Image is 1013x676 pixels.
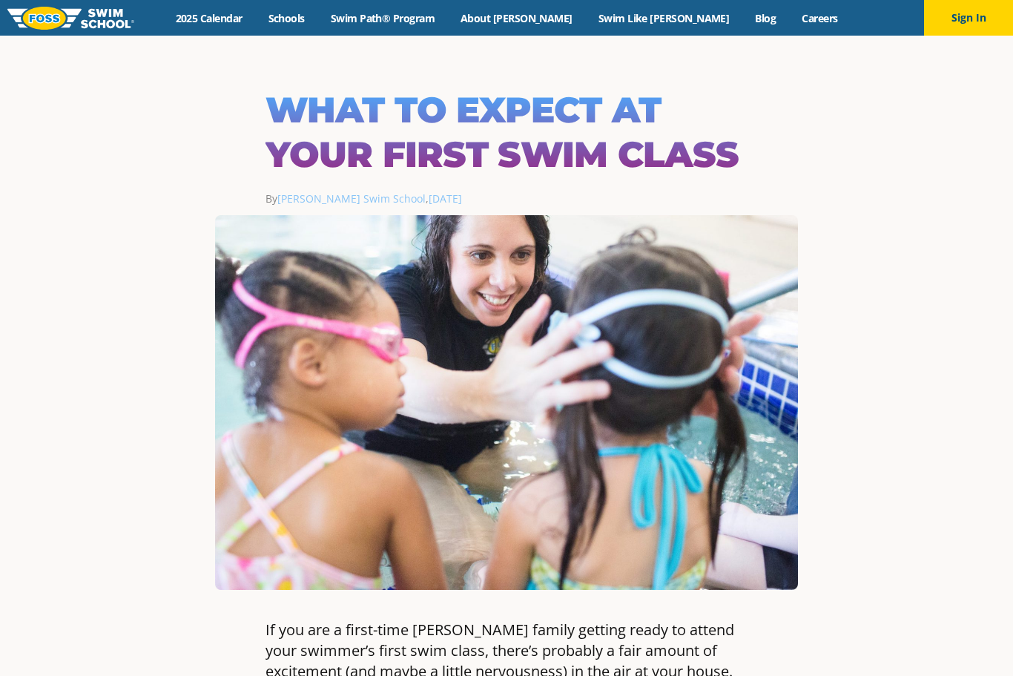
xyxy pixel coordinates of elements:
[317,11,447,25] a: Swim Path® Program
[429,191,462,206] a: [DATE]
[742,11,789,25] a: Blog
[255,11,317,25] a: Schools
[789,11,851,25] a: Careers
[265,191,426,206] span: By
[162,11,255,25] a: 2025 Calendar
[448,11,586,25] a: About [PERSON_NAME]
[585,11,742,25] a: Swim Like [PERSON_NAME]
[277,191,426,206] a: [PERSON_NAME] Swim School
[7,7,134,30] img: FOSS Swim School Logo
[426,191,462,206] span: ,
[265,88,748,177] h1: What to Expect at Your First Swim Class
